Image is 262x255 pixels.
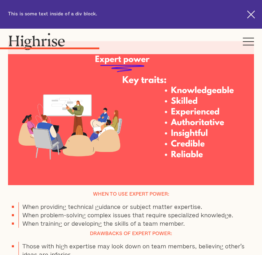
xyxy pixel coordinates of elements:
[8,41,254,185] img: Expert power
[247,10,255,19] img: Cross icon
[8,33,65,50] img: Highrise logo
[8,231,254,236] h4: Drawbacks of expert power:
[18,219,254,227] li: When training or developing the skills of a team member.
[18,202,254,211] li: When providing technical guidance or subject matter expertise.
[18,211,254,219] li: When problem-solving complex issues that require specialized knowledge.
[8,192,254,197] h4: When to use expert power:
